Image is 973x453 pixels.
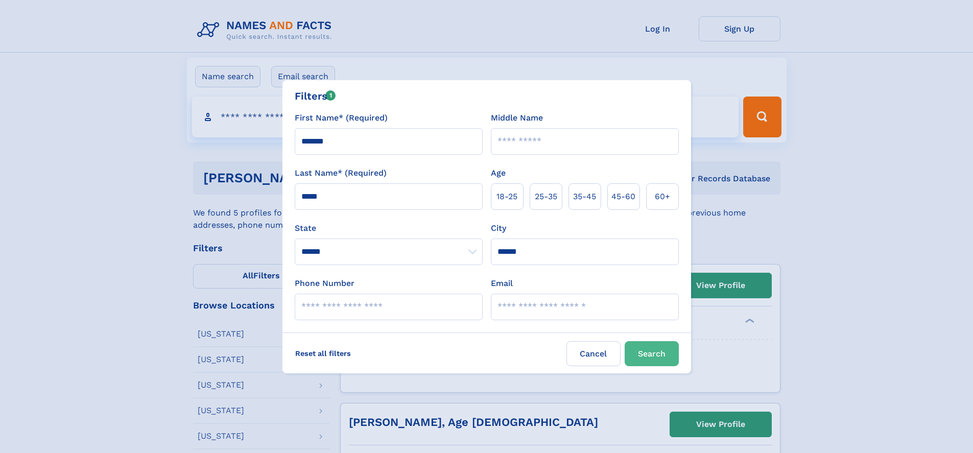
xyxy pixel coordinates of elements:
label: First Name* (Required) [295,112,388,124]
label: Reset all filters [289,341,358,366]
label: Last Name* (Required) [295,167,387,179]
button: Search [625,341,679,366]
span: 25‑35 [535,190,557,203]
label: Middle Name [491,112,543,124]
span: 35‑45 [573,190,596,203]
span: 18‑25 [496,190,517,203]
label: Email [491,277,513,290]
span: 60+ [655,190,670,203]
label: State [295,222,483,234]
label: Phone Number [295,277,354,290]
label: Cancel [566,341,621,366]
span: 45‑60 [611,190,635,203]
label: Age [491,167,506,179]
label: City [491,222,506,234]
div: Filters [295,88,336,104]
